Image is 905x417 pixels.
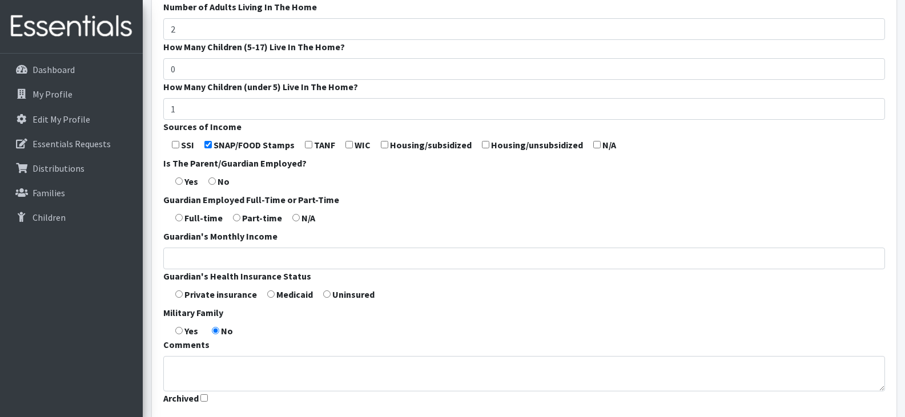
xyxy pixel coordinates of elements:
label: SNAP/FOOD Stamps [214,138,295,152]
label: How Many Children (under 5) Live In The Home? [163,80,358,94]
label: Uninsured [332,288,375,301]
label: Full-time [184,211,223,225]
p: Edit My Profile [33,114,90,125]
a: Dashboard [5,58,138,81]
label: SSI [181,138,194,152]
label: Guardian's Health Insurance Status [163,269,311,283]
strong: No [221,325,233,337]
label: Medicaid [276,288,313,301]
label: How Many Children (5-17) Live In The Home? [163,40,345,54]
label: Private insurance [184,288,257,301]
label: TANF [314,138,335,152]
p: My Profile [33,88,73,100]
label: Comments [163,338,210,351]
label: Housing/subsidized [390,138,472,152]
label: WIC [355,138,371,152]
label: N/A [301,211,315,225]
label: Archived [163,391,199,405]
img: HumanEssentials [5,7,138,46]
label: Housing/unsubsidized [491,138,583,152]
strong: Yes [184,325,198,337]
label: Sources of Income [163,120,242,133]
p: Children [33,212,66,223]
label: No [218,175,230,188]
a: My Profile [5,83,138,106]
p: Families [33,187,65,199]
p: Dashboard [33,64,75,75]
a: Families [5,181,138,204]
label: Is The Parent/Guardian Employed? [163,156,307,170]
label: N/A [602,138,616,152]
a: Essentials Requests [5,132,138,155]
label: Military Family [163,306,223,319]
a: Distributions [5,157,138,180]
label: Yes [184,175,198,188]
label: Guardian Employed Full-Time or Part-Time [163,193,339,207]
p: Distributions [33,163,85,174]
label: Guardian's Monthly Income [163,229,277,243]
p: Essentials Requests [33,138,111,149]
label: Part-time [242,211,282,225]
a: Edit My Profile [5,108,138,131]
a: Children [5,206,138,229]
